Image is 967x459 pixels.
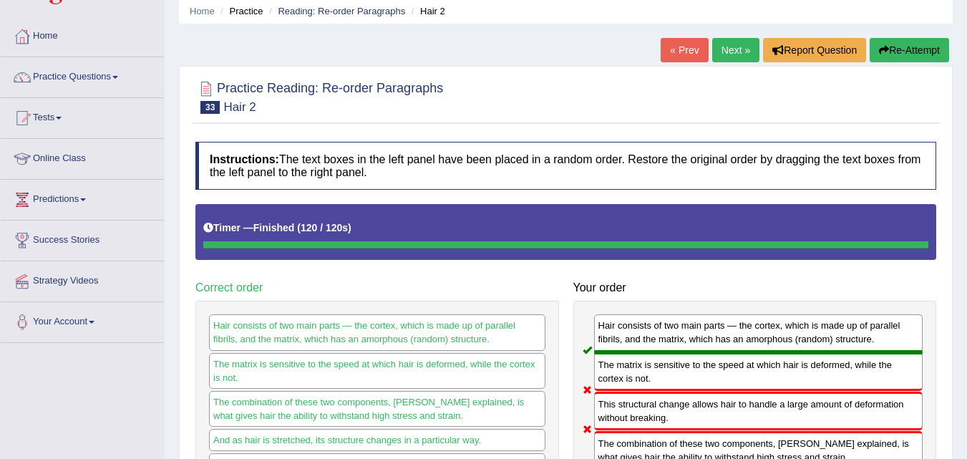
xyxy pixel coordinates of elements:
a: Tests [1,98,164,134]
li: Hair 2 [408,4,445,18]
div: The matrix is sensitive to the speed at which hair is deformed, while the cortex is not. [209,353,545,389]
button: Re-Attempt [870,38,949,62]
h4: The text boxes in the left panel have been placed in a random order. Restore the original order b... [195,142,936,190]
div: This structural change allows hair to handle a large amount of deformation without breaking. [594,392,923,430]
b: ) [348,222,351,233]
h5: Timer — [203,223,351,233]
span: 33 [200,101,220,114]
h4: Your order [573,281,937,294]
a: Strategy Videos [1,261,164,297]
a: Online Class [1,139,164,175]
div: The matrix is sensitive to the speed at which hair is deformed, while the cortex is not. [594,352,923,391]
h4: Correct order [195,281,559,294]
div: Hair consists of two main parts — the cortex, which is made up of parallel fibrils, and the matri... [594,314,923,352]
div: Hair consists of two main parts — the cortex, which is made up of parallel fibrils, and the matri... [209,314,545,350]
a: Next » [712,38,759,62]
h2: Practice Reading: Re-order Paragraphs [195,78,443,114]
b: 120 / 120s [301,222,348,233]
a: « Prev [661,38,708,62]
small: Hair 2 [223,100,256,114]
a: Home [1,16,164,52]
li: Practice [217,4,263,18]
div: The combination of these two components, [PERSON_NAME] explained, is what gives hair the ability ... [209,391,545,427]
a: Predictions [1,180,164,216]
a: Home [190,6,215,16]
b: ( [297,222,301,233]
div: And as hair is stretched, its structure changes in a particular way. [209,429,545,451]
a: Practice Questions [1,57,164,93]
a: Success Stories [1,221,164,256]
button: Report Question [763,38,866,62]
a: Reading: Re-order Paragraphs [278,6,405,16]
a: Your Account [1,302,164,338]
b: Instructions: [210,153,279,165]
b: Finished [253,222,295,233]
